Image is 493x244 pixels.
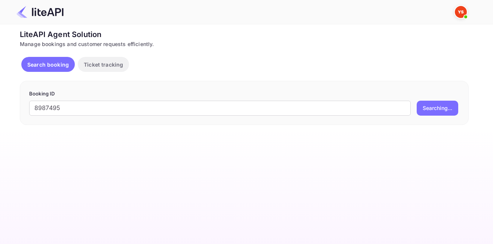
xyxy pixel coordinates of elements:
[29,101,411,116] input: Enter Booking ID (e.g., 63782194)
[16,6,64,18] img: LiteAPI Logo
[417,101,458,116] button: Searching...
[20,29,469,40] div: LiteAPI Agent Solution
[29,90,459,98] p: Booking ID
[455,6,467,18] img: Yandex Support
[84,61,123,68] p: Ticket tracking
[20,40,469,48] div: Manage bookings and customer requests efficiently.
[27,61,69,68] p: Search booking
